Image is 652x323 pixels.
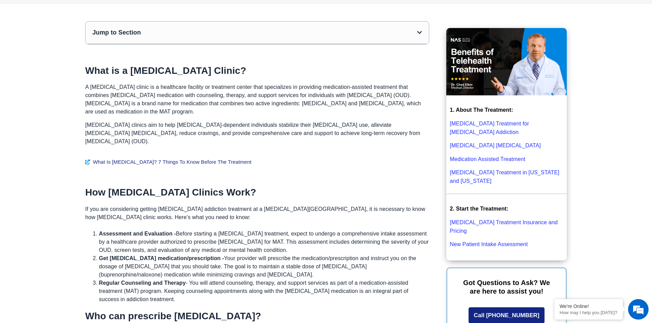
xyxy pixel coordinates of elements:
[99,230,429,254] li: Before starting a [MEDICAL_DATA] treatment, expect to undergo a comprehensive intake assessment b...
[474,312,539,318] span: Call [PHONE_NUMBER]
[85,158,429,166] a: Read more about What is Suboxone and What you need to know before getting Suboxone Treatment
[450,206,508,212] strong: 2. Start the Treatment:
[85,205,429,221] p: If you are considering getting [MEDICAL_DATA] addiction treatment at a [MEDICAL_DATA][GEOGRAPHIC_...
[46,36,125,45] div: Chat with us now
[99,254,429,279] li: Your provider will prescribe the medication/prescription and instruct you on the dosage of [MEDIC...
[560,310,618,315] p: How may I help you today?
[99,279,429,304] li: - You will attend counseling, therapy, and support services as part of a medication-assisted trea...
[85,310,429,322] h2: Who can prescribe [MEDICAL_DATA]?
[40,86,94,155] span: We're online!
[3,187,130,211] textarea: Type your message and hit 'Enter'
[8,35,18,45] div: Navigation go back
[91,158,252,166] span: What Is [MEDICAL_DATA]? 7 Things To Know Before The Treatment
[112,3,129,20] div: Minimize live chat window
[99,280,186,286] strong: Regular Counseling and Therapy
[450,170,559,184] a: Click this link to learn more about getting suboxone treatment for Tennessee Residents
[450,219,558,234] a: Click this link to learn more about Suboxone Clinic that accept medicaid and insurance
[99,255,224,261] strong: Get [MEDICAL_DATA] medication/prescription -
[458,279,555,296] p: Got Questions to Ask? We are here to assist you!
[450,241,528,247] a: Click this link to get started with Suboxone Treatment by filling out this New Packet Packet form
[450,156,525,162] a: Click this link to learn more about Suboxone MAT Program for Opioid Addiction
[417,30,422,35] div: Open table of contents
[85,65,429,77] h2: What is a [MEDICAL_DATA] Clinic?
[450,107,513,113] strong: 1. About The Treatment:
[92,28,417,37] div: Jump to Section
[85,187,429,198] h2: How [MEDICAL_DATA] Clinics Work?
[450,121,529,135] a: Click this link to learn more about Suboxone Treatment for Opioid Addiction
[450,143,541,148] a: click this link to learn more about Opioid Withdrawal Symptoms
[85,121,429,146] p: [MEDICAL_DATA] clinics aim to help [MEDICAL_DATA]-dependent individuals stabilize their [MEDICAL_...
[446,28,567,96] img: Benefits of Telehealth Suboxone Treatment that you should know
[85,83,429,116] p: A [MEDICAL_DATA] clinic is a healthcare facility or treatment center that specializes in providin...
[99,231,176,237] strong: Assessment and Evaluation -
[560,304,618,309] div: We're Online!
